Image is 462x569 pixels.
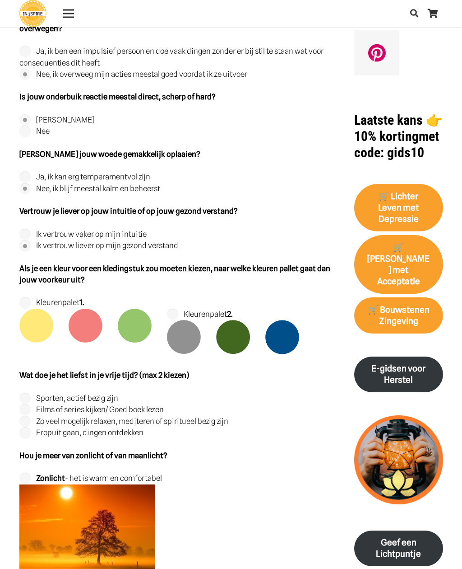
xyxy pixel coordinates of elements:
[367,242,430,287] strong: 🛒[PERSON_NAME] met Acceptatie
[79,298,84,307] strong: 1.
[36,172,150,181] label: Ja, ik kan erg temperamentvol zijn
[57,2,80,25] a: Menu
[36,474,65,483] strong: Zonlicht
[354,184,443,231] a: 🛒 Lichter Leven met Depressie
[36,298,84,307] label: Kleurenpalet
[354,415,443,504] img: lichtpuntjes voor in donkere tijden
[36,428,143,437] label: Eropuit gaan, dingen ontdekken
[227,310,232,319] strong: 2.
[368,305,430,326] strong: 🛒 Bouwstenen Zingeving
[371,363,425,385] strong: E-gidsen voor Herstel
[354,112,443,161] h1: met code: gids10
[36,241,178,250] label: Ik vertrouw liever op mijn gezond verstand
[36,127,50,136] label: Nee
[405,3,423,24] a: Zoeken
[19,264,330,284] strong: Als je een kleur voor een kledingstuk zou moeten kiezen, naar welke kleuren pallet gaat dan jouw ...
[378,191,419,224] strong: 🛒 Lichter Leven met Depressie
[36,405,164,414] label: Films of series kijken/ Goed boek lezen
[36,417,228,426] label: Zo veel mogelijk relaxen, mediteren of spiritueel bezig zijn
[19,451,167,460] strong: Hou je meer van zonlicht of van maanlicht?
[36,394,118,403] label: Sporten, actief bezig zijn
[354,297,443,334] a: 🛒 Bouwstenen Zingeving
[19,92,216,101] strong: Is jouw onderbuik reactie meestal direct, scherp of hard?
[354,357,443,393] a: E-gidsen voor Herstel
[354,235,443,294] a: 🛒[PERSON_NAME] met Acceptatie
[184,310,232,319] label: Kleurenpalet
[19,371,189,380] strong: Wat doe je het liefst in je vrije tijd? (max 2 kiezen)
[354,30,399,75] a: Pinterest
[376,537,421,559] strong: Geef een Lichtpuntje
[19,207,238,216] strong: Vertrouw je liever op jouw intuitie of op jouw gezond verstand?
[36,70,247,79] label: Nee, ik overweeg mijn acties meestal goed voordat ik ze uitvoer
[36,115,94,124] label: [PERSON_NAME]
[354,531,443,567] a: Geef een Lichtpuntje
[36,230,147,239] label: Ik vertrouw vaker op mijn intuitie
[19,13,307,33] strong: [PERSON_NAME] je meestal impulsief of zonder al te veel de consequenties ervan te overwegen?
[354,112,443,144] strong: Laatste kans 👉 10% korting
[19,47,323,67] label: Ja, ik ben een impulsief persoon en doe vaak dingen zonder er bij stil te staan wat voor conseque...
[36,184,160,193] label: Nee, ik blijf meestal kalm en beheerst
[19,150,200,159] strong: [PERSON_NAME] jouw woede gemakkelijk oplaaien?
